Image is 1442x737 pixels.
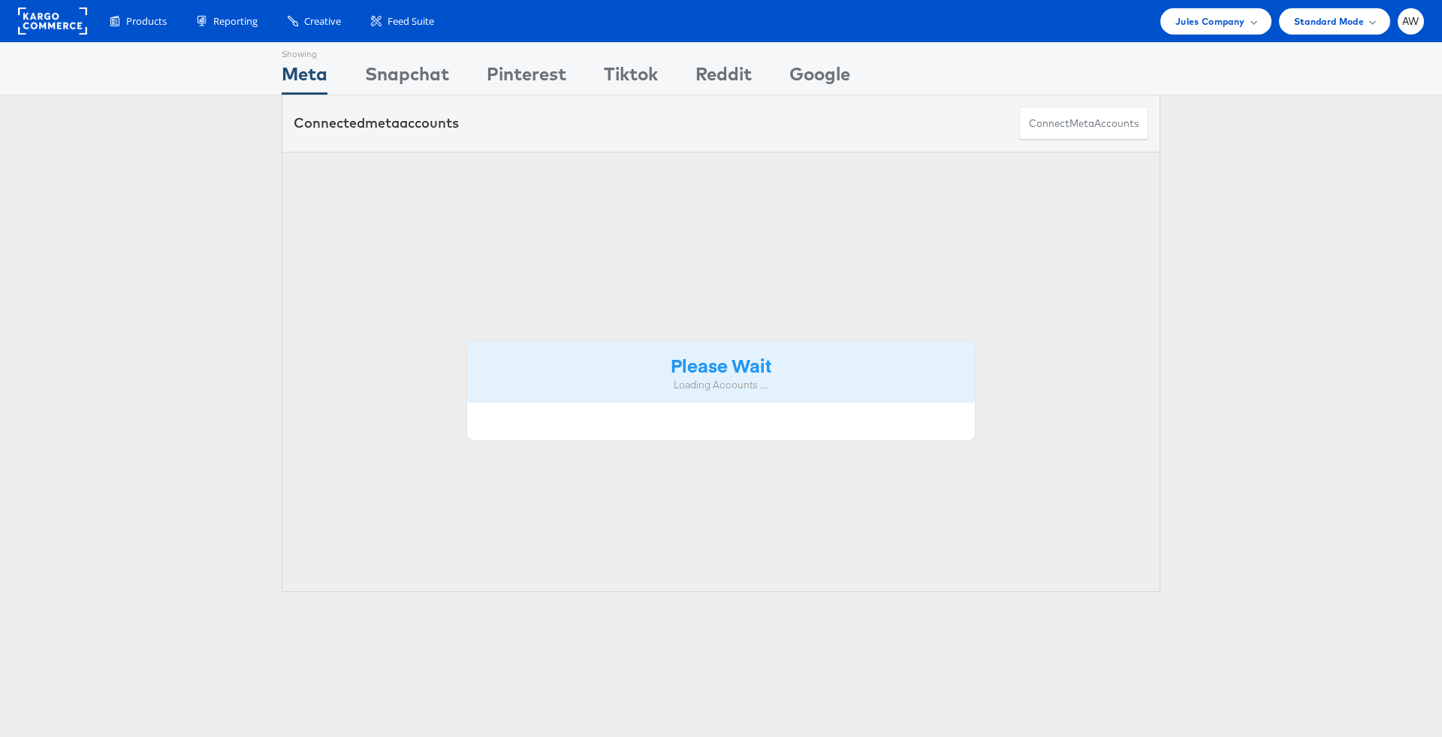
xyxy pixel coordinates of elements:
[294,113,459,133] div: Connected accounts
[365,61,449,95] div: Snapchat
[478,378,964,392] div: Loading Accounts ....
[304,14,341,29] span: Creative
[1402,17,1419,26] span: AW
[671,352,771,377] strong: Please Wait
[604,61,658,95] div: Tiktok
[695,61,752,95] div: Reddit
[213,14,258,29] span: Reporting
[388,14,434,29] span: Feed Suite
[282,43,327,61] div: Showing
[789,61,850,95] div: Google
[1019,107,1148,140] button: ConnectmetaAccounts
[365,114,400,131] span: meta
[1175,14,1244,29] span: Jules Company
[126,14,167,29] span: Products
[487,61,566,95] div: Pinterest
[1069,116,1094,131] span: meta
[282,61,327,95] div: Meta
[1294,14,1364,29] span: Standard Mode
